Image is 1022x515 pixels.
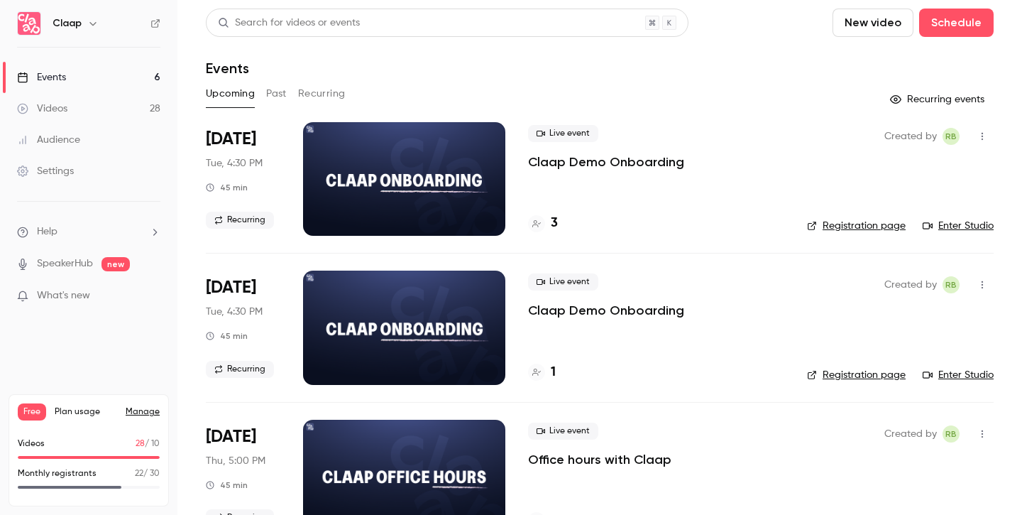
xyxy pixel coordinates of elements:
div: 45 min [206,182,248,193]
button: Upcoming [206,82,255,105]
span: RB [945,276,957,293]
span: new [101,257,130,271]
span: 22 [135,470,143,478]
button: Recurring events [884,88,994,111]
span: [DATE] [206,128,256,151]
span: [DATE] [206,425,256,448]
div: 45 min [206,330,248,342]
a: Office hours with Claap [528,451,671,468]
div: Oct 28 Tue, 5:30 PM (Europe/Paris) [206,271,280,384]
img: Claap [18,12,40,35]
button: Past [266,82,287,105]
span: Recurring [206,361,274,378]
span: Recurring [206,212,274,229]
a: Manage [126,406,160,418]
span: [DATE] [206,276,256,299]
button: Schedule [919,9,994,37]
div: Videos [17,102,67,116]
span: Free [18,403,46,421]
span: Robin Bonduelle [943,128,960,145]
a: Registration page [807,368,906,382]
span: Plan usage [55,406,117,418]
a: Enter Studio [923,368,994,382]
h4: 3 [551,214,558,233]
p: / 10 [136,438,160,450]
span: Live event [528,423,598,440]
span: Thu, 5:00 PM [206,454,265,468]
p: Videos [18,438,45,450]
a: Registration page [807,219,906,233]
h1: Events [206,60,249,77]
span: Help [37,224,57,239]
a: Enter Studio [923,219,994,233]
span: Created by [884,425,937,443]
div: Audience [17,133,80,147]
button: Recurring [298,82,346,105]
div: Oct 21 Tue, 5:30 PM (Europe/Paris) [206,122,280,236]
div: Search for videos or events [218,16,360,31]
span: What's new [37,288,90,303]
a: Claap Demo Onboarding [528,153,684,170]
span: Tue, 4:30 PM [206,156,263,170]
h6: Claap [53,16,82,31]
a: 1 [528,363,556,382]
iframe: Noticeable Trigger [143,290,160,303]
span: Tue, 4:30 PM [206,305,263,319]
div: Settings [17,164,74,178]
span: Live event [528,125,598,142]
span: RB [945,425,957,443]
p: / 30 [135,467,160,480]
div: 45 min [206,479,248,491]
p: Monthly registrants [18,467,97,480]
span: Created by [884,276,937,293]
span: RB [945,128,957,145]
a: SpeakerHub [37,256,93,271]
span: Created by [884,128,937,145]
button: New video [833,9,913,37]
h4: 1 [551,363,556,382]
span: 28 [136,440,145,448]
a: 3 [528,214,558,233]
div: Events [17,70,66,85]
a: Claap Demo Onboarding [528,302,684,319]
span: Live event [528,273,598,291]
li: help-dropdown-opener [17,224,160,239]
span: Robin Bonduelle [943,276,960,293]
span: Robin Bonduelle [943,425,960,443]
